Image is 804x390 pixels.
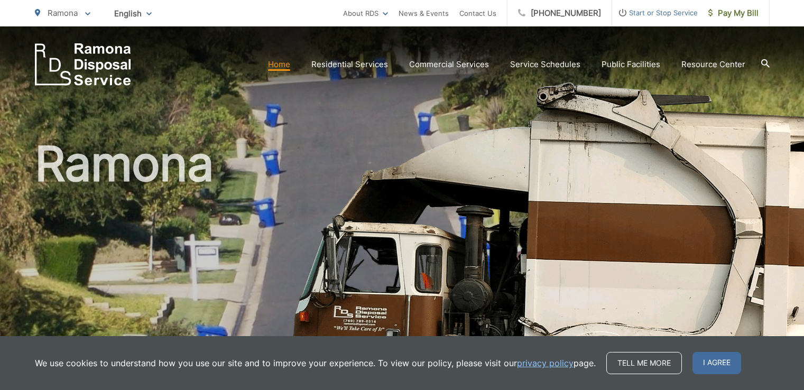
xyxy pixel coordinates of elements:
[681,58,745,71] a: Resource Center
[602,58,660,71] a: Public Facilities
[35,43,131,86] a: EDCD logo. Return to the homepage.
[517,357,574,369] a: privacy policy
[606,352,682,374] a: Tell me more
[35,357,596,369] p: We use cookies to understand how you use our site and to improve your experience. To view our pol...
[510,58,580,71] a: Service Schedules
[399,7,449,20] a: News & Events
[343,7,388,20] a: About RDS
[268,58,290,71] a: Home
[48,8,78,18] span: Ramona
[459,7,496,20] a: Contact Us
[311,58,388,71] a: Residential Services
[692,352,741,374] span: I agree
[708,7,759,20] span: Pay My Bill
[106,4,160,23] span: English
[409,58,489,71] a: Commercial Services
